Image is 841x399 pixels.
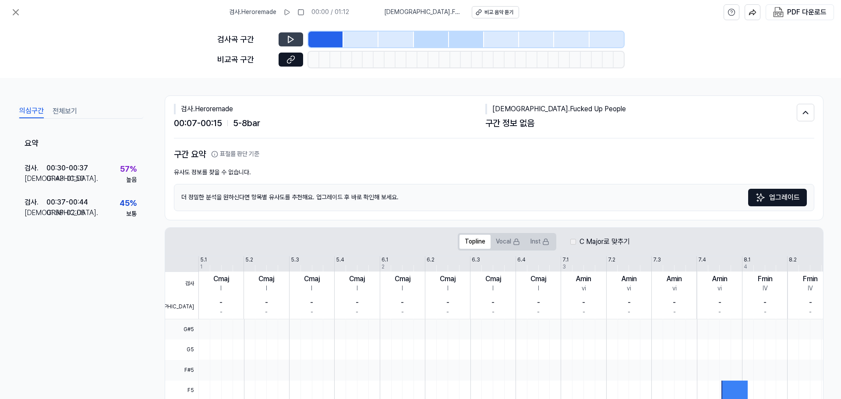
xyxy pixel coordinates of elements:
[583,308,585,317] div: -
[311,284,312,293] div: I
[291,256,299,264] div: 5.3
[25,173,46,184] div: [DEMOGRAPHIC_DATA] .
[748,189,807,206] a: Sparkles업그레이드
[310,297,313,308] div: -
[580,237,630,247] label: C Major로 맞추기
[46,163,88,173] div: 00:30 - 00:37
[728,8,735,17] svg: help
[673,308,676,317] div: -
[485,116,797,130] div: 구간 정보 없음
[758,274,773,284] div: Fmin
[258,274,274,284] div: Cmaj
[472,256,480,264] div: 6.3
[576,274,591,284] div: Amin
[174,104,485,114] div: 검사 . Heroremade
[266,284,267,293] div: I
[627,284,631,293] div: vi
[459,235,491,249] button: Topline
[46,197,88,208] div: 00:37 - 00:44
[165,272,198,296] span: 검사
[562,263,566,271] div: 3
[46,173,84,184] div: 01:43 - 01:50
[174,116,222,130] span: 00:07 - 00:15
[492,308,495,317] div: -
[382,256,388,264] div: 6.1
[165,360,198,381] span: F#5
[25,208,46,218] div: [DEMOGRAPHIC_DATA] .
[773,7,784,18] img: PDF Download
[174,168,814,177] div: 유사도 정보를 찾을 수 없습니다.
[485,274,501,284] div: Cmaj
[165,295,198,319] span: [DEMOGRAPHIC_DATA]
[219,297,223,308] div: -
[446,297,449,308] div: -
[718,308,721,317] div: -
[446,308,449,317] div: -
[484,9,513,16] div: 비교 음악 듣기
[401,297,404,308] div: -
[25,197,46,208] div: 검사 .
[384,8,461,17] span: [DEMOGRAPHIC_DATA] . Fucked Up People
[667,274,682,284] div: Amin
[120,197,137,210] div: 45 %
[200,256,207,264] div: 5.1
[395,274,410,284] div: Cmaj
[748,189,807,206] button: 업그레이드
[165,339,198,360] span: G5
[763,284,768,293] div: IV
[764,308,767,317] div: -
[755,192,766,203] img: Sparkles
[174,147,814,161] h2: 구간 요약
[213,274,229,284] div: Cmaj
[517,256,526,264] div: 6.4
[311,308,313,317] div: -
[491,297,495,308] div: -
[46,208,85,218] div: 01:58 - 02:05
[538,284,539,293] div: I
[311,8,349,17] div: 00:00 / 01:12
[537,297,540,308] div: -
[220,308,223,317] div: -
[808,284,813,293] div: IV
[217,33,273,46] div: 검사곡 구간
[712,274,728,284] div: Amin
[525,235,555,249] button: Inst
[245,256,253,264] div: 5.2
[382,263,385,271] div: 2
[401,308,404,317] div: -
[217,53,273,66] div: 비교곡 구간
[744,263,747,271] div: 4
[622,274,637,284] div: Amin
[120,163,137,176] div: 57 %
[628,297,631,308] div: -
[18,131,144,157] div: 요약
[126,210,137,219] div: 보통
[356,308,358,317] div: -
[440,274,456,284] div: Cmaj
[698,256,706,264] div: 7.4
[200,263,202,271] div: 1
[229,8,276,17] span: 검사 . Heroremade
[749,8,756,16] img: share
[174,184,814,211] div: 더 정밀한 분석을 원하신다면 항목별 유사도를 추천해요. 업그레이드 후 바로 확인해 보세요.
[653,256,661,264] div: 7.3
[673,297,676,308] div: -
[336,256,344,264] div: 5.4
[530,274,546,284] div: Cmaj
[582,297,585,308] div: -
[472,6,519,18] button: 비교 음악 듣기
[724,4,739,20] button: help
[717,284,722,293] div: vi
[582,284,586,293] div: vi
[485,104,797,114] div: [DEMOGRAPHIC_DATA] . Fucked Up People
[789,256,797,264] div: 8.2
[771,5,828,20] button: PDF 다운로드
[447,284,449,293] div: I
[803,274,818,284] div: Fmin
[537,308,540,317] div: -
[233,116,260,130] span: 5 - 8 bar
[356,297,359,308] div: -
[265,308,268,317] div: -
[608,256,615,264] div: 7.2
